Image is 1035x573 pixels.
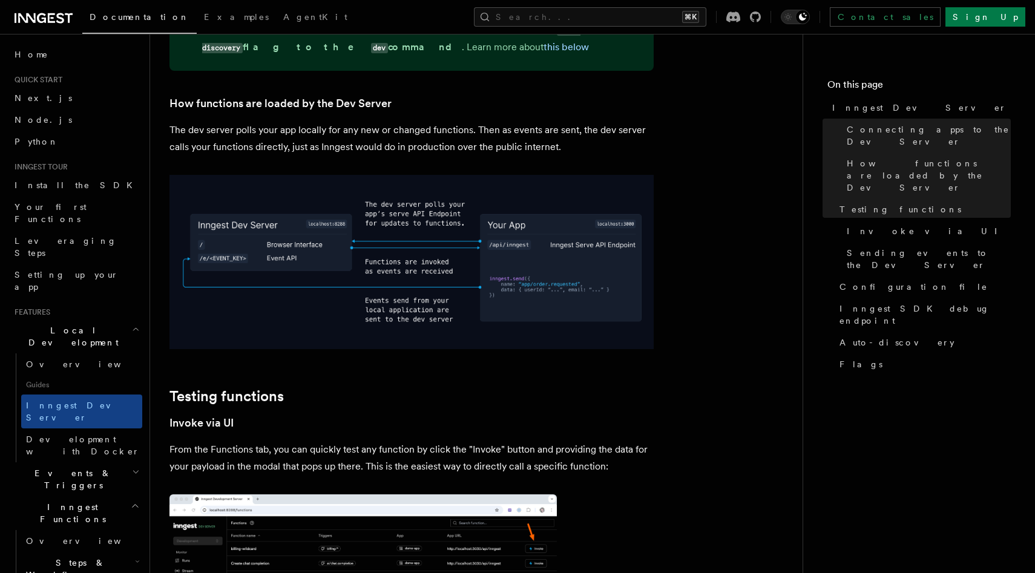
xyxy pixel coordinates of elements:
[10,501,131,525] span: Inngest Functions
[682,11,699,23] kbd: ⌘K
[10,109,142,131] a: Node.js
[197,4,276,33] a: Examples
[839,281,988,293] span: Configuration file
[839,303,1011,327] span: Inngest SDK debug endpoint
[474,7,706,27] button: Search...⌘K
[10,324,132,349] span: Local Development
[10,230,142,264] a: Leveraging Steps
[10,353,142,462] div: Local Development
[842,220,1011,242] a: Invoke via UI
[847,123,1011,148] span: Connecting apps to the Dev Server
[15,48,48,61] span: Home
[10,462,142,496] button: Events & Triggers
[835,298,1011,332] a: Inngest SDK debug endpoint
[21,353,142,375] a: Overview
[21,395,142,428] a: Inngest Dev Server
[10,496,142,530] button: Inngest Functions
[371,43,388,53] code: dev
[21,530,142,552] a: Overview
[781,10,810,24] button: Toggle dark mode
[90,12,189,22] span: Documentation
[202,6,620,53] strong: If you would like to disable auto-discovery, pass the flag to the command
[169,122,654,156] p: The dev server polls your app locally for any new or changed functions. Then as events are sent, ...
[10,467,132,491] span: Events & Triggers
[10,307,50,317] span: Features
[544,41,589,53] a: this below
[10,174,142,196] a: Install the SDK
[10,196,142,230] a: Your first Functions
[15,93,72,103] span: Next.js
[10,87,142,109] a: Next.js
[15,137,59,146] span: Python
[830,7,941,27] a: Contact sales
[847,247,1011,271] span: Sending events to the Dev Server
[15,115,72,125] span: Node.js
[10,75,62,85] span: Quick start
[21,428,142,462] a: Development with Docker
[26,401,130,422] span: Inngest Dev Server
[204,12,269,22] span: Examples
[169,175,654,349] img: dev-server-diagram-v2.png
[842,242,1011,276] a: Sending events to the Dev Server
[10,131,142,152] a: Python
[26,359,151,369] span: Overview
[26,536,151,546] span: Overview
[835,332,1011,353] a: Auto-discovery
[21,375,142,395] span: Guides
[827,77,1011,97] h4: On this page
[15,236,117,258] span: Leveraging Steps
[26,434,140,456] span: Development with Docker
[847,225,1008,237] span: Invoke via UI
[832,102,1007,114] span: Inngest Dev Server
[169,388,284,405] a: Testing functions
[839,336,954,349] span: Auto-discovery
[827,97,1011,119] a: Inngest Dev Server
[839,358,882,370] span: Flags
[82,4,197,34] a: Documentation
[15,202,87,224] span: Your first Functions
[15,270,119,292] span: Setting up your app
[169,95,392,112] a: How functions are loaded by the Dev Server
[842,119,1011,152] a: Connecting apps to the Dev Server
[169,414,234,431] a: Invoke via UI
[10,319,142,353] button: Local Development
[945,7,1025,27] a: Sign Up
[835,198,1011,220] a: Testing functions
[10,264,142,298] a: Setting up your app
[15,180,140,190] span: Install the SDK
[10,44,142,65] a: Home
[10,162,68,172] span: Inngest tour
[839,203,961,215] span: Testing functions
[202,25,580,53] code: --no-discovery
[835,276,1011,298] a: Configuration file
[283,12,347,22] span: AgentKit
[276,4,355,33] a: AgentKit
[169,441,654,475] p: From the Functions tab, you can quickly test any function by click the "Invoke" button and provid...
[847,157,1011,194] span: How functions are loaded by the Dev Server
[842,152,1011,198] a: How functions are loaded by the Dev Server
[835,353,1011,375] a: Flags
